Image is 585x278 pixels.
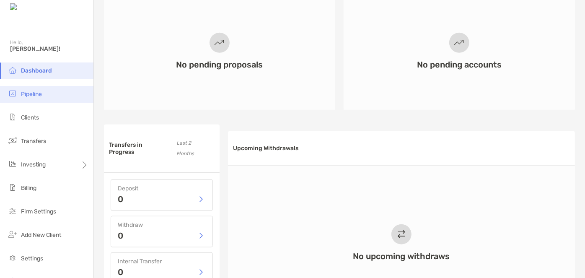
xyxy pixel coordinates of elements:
[10,3,46,11] img: Zoe Logo
[118,185,206,192] h4: Deposit
[8,88,18,99] img: pipeline icon
[109,141,168,156] h3: Transfers in Progress
[118,195,123,203] p: 0
[8,206,18,216] img: firm-settings icon
[21,114,39,121] span: Clients
[176,60,263,70] h3: No pending proposals
[8,135,18,145] img: transfers icon
[21,138,46,145] span: Transfers
[118,231,123,240] p: 0
[8,253,18,263] img: settings icon
[8,112,18,122] img: clients icon
[10,45,88,52] span: [PERSON_NAME]!
[21,91,42,98] span: Pipeline
[21,67,52,74] span: Dashboard
[8,182,18,192] img: billing icon
[8,65,18,75] img: dashboard icon
[21,231,61,239] span: Add New Client
[21,208,56,215] span: Firm Settings
[8,229,18,239] img: add_new_client icon
[417,60,502,70] h3: No pending accounts
[118,221,206,229] h4: Withdraw
[21,161,46,168] span: Investing
[8,159,18,169] img: investing icon
[118,258,206,265] h4: Internal Transfer
[21,184,36,192] span: Billing
[353,251,450,261] h3: No upcoming withdraws
[233,145,298,152] h3: Upcoming Withdrawals
[118,268,123,276] p: 0
[21,255,43,262] span: Settings
[176,138,210,159] p: Last 2 Months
